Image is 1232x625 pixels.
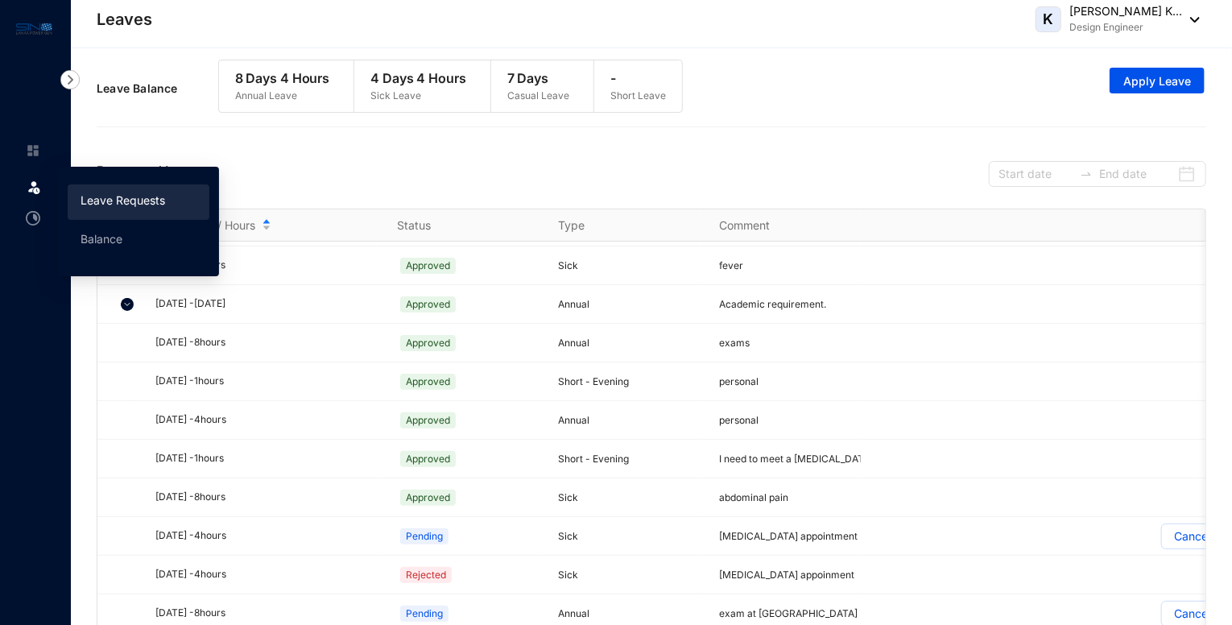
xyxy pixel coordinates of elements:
p: Casual Leave [507,88,569,104]
img: chevron-down.5dccb45ca3e6429452e9960b4a33955c.svg [121,298,134,311]
span: exams [719,337,750,349]
p: Short - Evening [558,451,700,467]
p: Annual [558,335,700,351]
span: personal [719,414,759,426]
input: End date [1099,165,1174,183]
div: [DATE] - 8 hours [155,490,378,505]
span: Pending [400,606,449,622]
div: [DATE] - 8 hours [155,606,378,621]
span: Approved [400,296,456,312]
p: Requested Leave [97,161,201,187]
div: [DATE] - 4 hours [155,412,378,428]
input: Start date [998,165,1073,183]
p: Sick [558,490,700,506]
span: [MEDICAL_DATA] appoinment [719,569,854,581]
span: Apply Leave [1123,73,1191,89]
span: Approved [400,412,456,428]
p: Leaves [97,8,152,31]
div: [DATE] - 8 hours [155,335,378,350]
li: Home [13,135,52,167]
span: abdominal pain [719,491,788,503]
p: 8 Days 4 Hours [235,68,330,88]
div: [DATE] - 1 hours [155,451,378,466]
span: to [1080,168,1093,180]
span: Approved [400,374,456,390]
p: - [610,68,666,88]
p: Sick [558,567,700,583]
p: 7 Days [507,68,569,88]
p: Annual [558,412,700,428]
img: time-attendance-unselected.8aad090b53826881fffb.svg [26,211,40,226]
img: logo [16,19,52,38]
a: Leave Requests [81,193,165,207]
div: [DATE] - [DATE] [155,296,378,312]
img: nav-icon-right.af6afadce00d159da59955279c43614e.svg [60,70,80,89]
span: Academic requirement. [719,298,826,310]
p: [PERSON_NAME] K... [1069,3,1182,19]
span: Rejected [400,567,452,583]
p: Design Engineer [1069,19,1182,35]
p: Leave Balance [97,81,218,97]
button: Apply Leave [1110,68,1205,93]
p: Cancel [1174,524,1210,548]
div: [DATE] - 1 hours [155,374,378,389]
span: Pending [400,528,449,544]
th: Status [378,209,539,242]
span: [MEDICAL_DATA] appointment [719,530,858,542]
span: Approved [400,490,456,506]
th: Comment [700,209,861,242]
img: leave.99b8a76c7fa76a53782d.svg [26,179,42,195]
span: I need to meet a [MEDICAL_DATA] for a checkup. [719,453,941,465]
a: Balance [81,232,122,246]
p: Sick [558,528,700,544]
p: Short - Evening [558,374,700,390]
p: Sick Leave [370,88,466,104]
li: Time Attendance [13,202,52,234]
img: home-unselected.a29eae3204392db15eaf.svg [26,143,40,158]
p: Annual Leave [235,88,330,104]
img: dropdown-black.8e83cc76930a90b1a4fdb6d089b7bf3a.svg [1182,17,1200,23]
span: swap-right [1080,168,1093,180]
p: Short Leave [610,88,666,104]
span: personal [719,375,759,387]
span: fever [719,259,743,271]
p: Annual [558,606,700,622]
span: Approved [400,451,456,467]
div: [DATE] - 4 hours [155,567,378,582]
div: [DATE] - 8 hours [155,258,378,273]
div: [DATE] - 4 hours [155,528,378,544]
th: Type [539,209,700,242]
p: Sick [558,258,700,274]
span: K [1044,12,1054,27]
span: Approved [400,258,456,274]
span: exam at [GEOGRAPHIC_DATA] [719,607,858,619]
span: Approved [400,335,456,351]
p: 4 Days 4 Hours [370,68,466,88]
p: Annual [558,296,700,312]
